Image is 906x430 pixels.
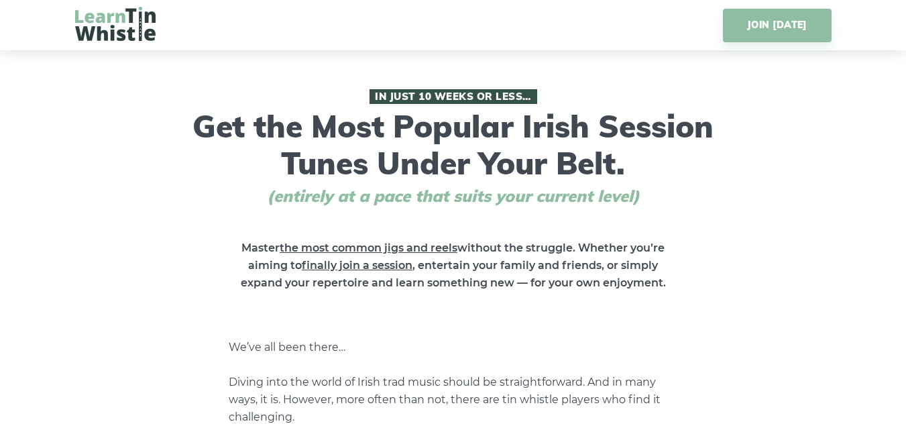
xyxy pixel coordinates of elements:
span: (entirely at a pace that suits your current level) [242,186,665,206]
h1: Get the Most Popular Irish Session Tunes Under Your Belt. [188,89,718,206]
span: finally join a session [302,259,412,272]
a: JOIN [DATE] [723,9,831,42]
img: LearnTinWhistle.com [75,7,156,41]
strong: Master without the struggle. Whether you’re aiming to , entertain your family and friends, or sim... [241,241,666,289]
span: the most common jigs and reels [280,241,457,254]
span: In Just 10 Weeks or Less… [370,89,537,104]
